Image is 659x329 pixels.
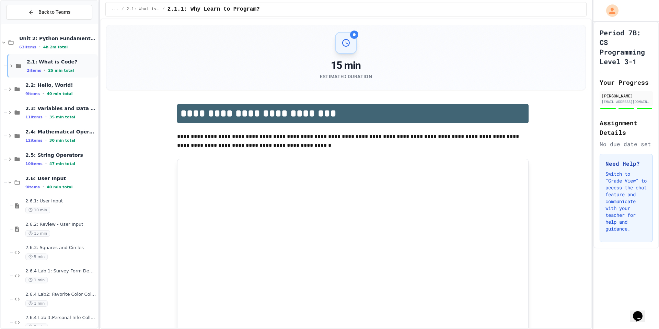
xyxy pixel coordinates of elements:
[38,9,70,16] span: Back to Teams
[320,59,372,72] div: 15 min
[49,162,75,166] span: 47 min total
[25,129,96,135] span: 2.4: Mathematical Operators
[599,3,620,19] div: My Account
[600,140,653,148] div: No due date set
[39,44,41,50] span: •
[111,7,119,12] span: ...
[605,160,647,168] h3: Need Help?
[600,118,653,137] h2: Assignment Details
[605,171,647,232] p: Switch to "Grade View" to access the chat feature and communicate with your teacher for help and ...
[600,28,653,66] h1: Period 7B: CS Programming Level 3-1
[45,138,47,143] span: •
[19,45,36,49] span: 63 items
[49,115,75,119] span: 35 min total
[600,78,653,87] h2: Your Progress
[121,7,124,12] span: /
[25,277,48,283] span: 1 min
[25,230,50,237] span: 15 min
[25,175,96,181] span: 2.6: User Input
[25,162,43,166] span: 10 items
[44,68,45,73] span: •
[320,73,372,80] div: Estimated Duration
[25,198,96,204] span: 2.6.1: User Input
[25,82,96,88] span: 2.2: Hello, World!
[27,68,41,73] span: 2 items
[25,292,96,297] span: 2.6.4 Lab2: Favorite Color Collector
[127,7,160,12] span: 2.1: What is Code?
[602,99,651,104] div: [EMAIL_ADDRESS][DOMAIN_NAME]
[162,7,165,12] span: /
[602,93,651,99] div: [PERSON_NAME]
[25,152,96,158] span: 2.5: String Operators
[25,185,40,189] span: 9 items
[25,92,40,96] span: 9 items
[45,161,47,166] span: •
[25,207,50,213] span: 10 min
[25,245,96,251] span: 2.6.3: Squares and Circles
[25,138,43,143] span: 12 items
[630,302,652,322] iframe: chat widget
[43,184,44,190] span: •
[25,115,43,119] span: 11 items
[25,222,96,227] span: 2.6.2: Review - User Input
[6,5,92,20] button: Back to Teams
[167,5,260,13] span: 2.1.1: Why Learn to Program?
[49,138,75,143] span: 30 min total
[19,35,96,42] span: Unit 2: Python Fundamentals
[43,45,68,49] span: 4h 2m total
[45,114,47,120] span: •
[47,92,72,96] span: 40 min total
[43,91,44,96] span: •
[25,105,96,111] span: 2.3: Variables and Data Types
[25,268,96,274] span: 2.6.4 Lab 1: Survey Form Debugger
[27,59,96,65] span: 2.1: What is Code?
[25,300,48,307] span: 1 min
[48,68,74,73] span: 25 min total
[47,185,72,189] span: 40 min total
[25,254,48,260] span: 5 min
[25,315,96,321] span: 2.6.4 Lab 3:Personal Info Collector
